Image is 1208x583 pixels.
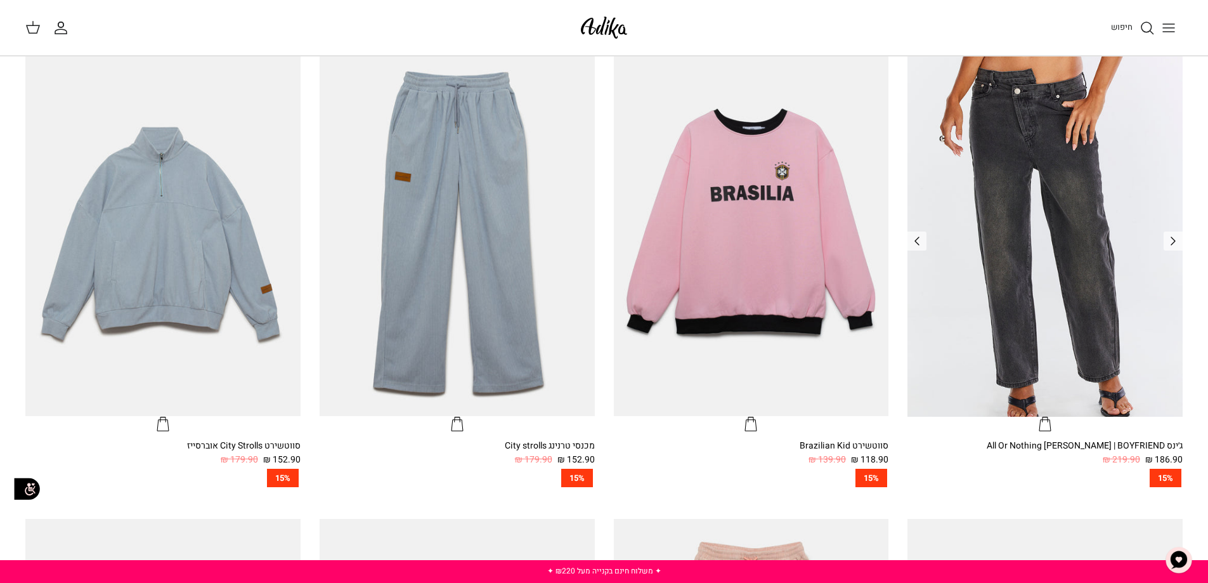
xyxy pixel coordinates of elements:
[320,439,595,468] a: מכנסי טרנינג City strolls 152.90 ₪ 179.90 ₪
[1150,469,1181,487] span: 15%
[221,453,258,467] span: 179.90 ₪
[1145,453,1183,467] span: 186.90 ₪
[515,453,552,467] span: 179.90 ₪
[1103,453,1140,467] span: 219.90 ₪
[907,439,1183,468] a: ג׳ינס All Or Nothing [PERSON_NAME] | BOYFRIEND 186.90 ₪ 219.90 ₪
[907,439,1183,453] div: ג׳ינס All Or Nothing [PERSON_NAME] | BOYFRIEND
[614,469,889,487] a: 15%
[320,439,595,453] div: מכנסי טרנינג City strolls
[320,49,595,433] a: מכנסי טרנינג City strolls
[10,471,44,506] img: accessibility_icon02.svg
[1164,232,1183,251] a: Previous
[557,453,595,467] span: 152.90 ₪
[547,565,661,577] a: ✦ משלוח חינם בקנייה מעל ₪220 ✦
[1111,21,1133,33] span: חיפוש
[53,20,74,36] a: החשבון שלי
[855,469,887,487] span: 15%
[561,469,593,487] span: 15%
[25,469,301,487] a: 15%
[1155,14,1183,42] button: Toggle menu
[1111,20,1155,36] a: חיפוש
[1160,541,1198,579] button: צ'אט
[25,439,301,468] a: סווטשירט City Strolls אוברסייז 152.90 ₪ 179.90 ₪
[907,232,926,251] a: Previous
[809,453,846,467] span: 139.90 ₪
[614,439,889,453] div: סווטשירט Brazilian Kid
[577,13,631,43] img: Adika IL
[267,469,299,487] span: 15%
[907,469,1183,487] a: 15%
[614,49,889,433] a: סווטשירט Brazilian Kid
[25,439,301,453] div: סווטשירט City Strolls אוברסייז
[263,453,301,467] span: 152.90 ₪
[320,469,595,487] a: 15%
[25,49,301,433] a: סווטשירט City Strolls אוברסייז
[851,453,888,467] span: 118.90 ₪
[614,439,889,468] a: סווטשירט Brazilian Kid 118.90 ₪ 139.90 ₪
[907,49,1183,433] a: ג׳ינס All Or Nothing קריס-קרוס | BOYFRIEND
